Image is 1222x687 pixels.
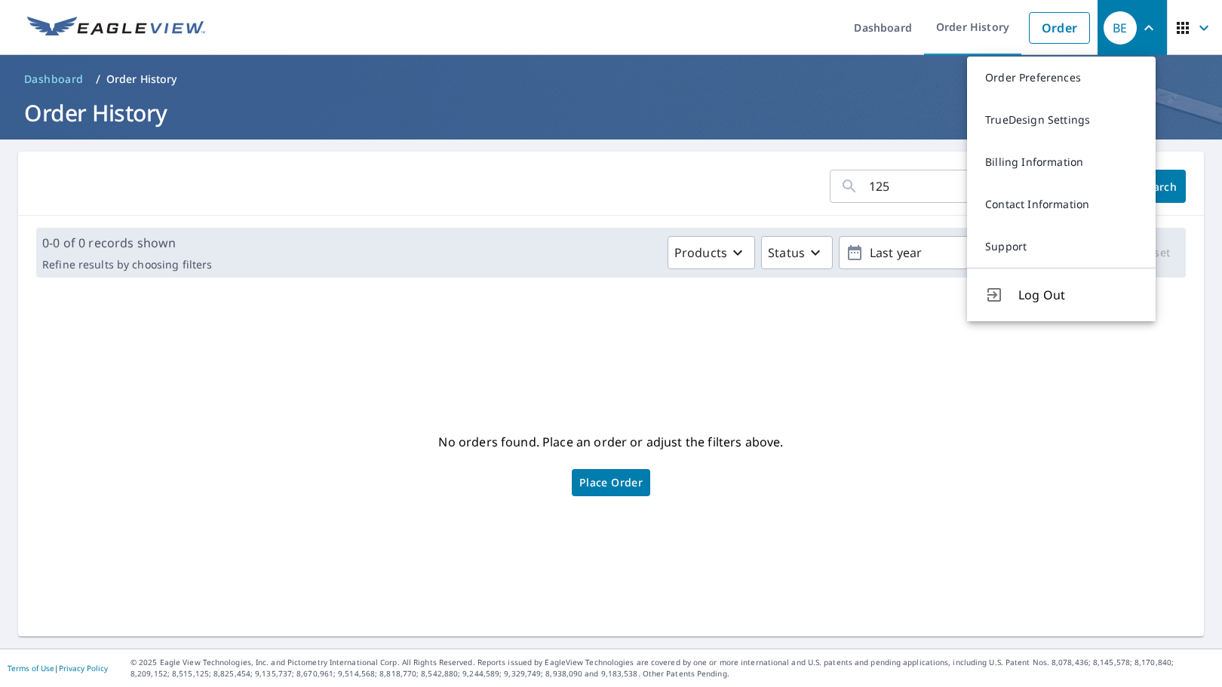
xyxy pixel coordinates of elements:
[668,236,755,269] button: Products
[1029,12,1090,44] a: Order
[24,72,84,87] span: Dashboard
[864,240,1040,266] p: Last year
[967,141,1156,183] a: Billing Information
[572,469,650,496] a: Place Order
[1131,170,1186,203] button: Search
[27,17,205,39] img: EV Logo
[761,236,833,269] button: Status
[869,165,1091,207] input: Address, Report #, Claim ID, etc.
[768,244,805,262] p: Status
[96,70,100,88] li: /
[839,236,1065,269] button: Last year
[967,183,1156,225] a: Contact Information
[967,268,1156,321] button: Log Out
[130,657,1214,679] p: © 2025 Eagle View Technologies, Inc. and Pictometry International Corp. All Rights Reserved. Repo...
[8,663,54,673] a: Terms of Use
[18,67,1204,91] nav: breadcrumb
[438,430,783,454] p: No orders found. Place an order or adjust the filters above.
[18,67,90,91] a: Dashboard
[967,57,1156,99] a: Order Preferences
[967,225,1156,268] a: Support
[106,72,177,87] p: Order History
[42,234,212,252] p: 0-0 of 0 records shown
[1144,179,1174,194] span: Search
[579,479,643,486] span: Place Order
[674,244,727,262] p: Products
[1018,286,1138,304] span: Log Out
[18,97,1204,128] h1: Order History
[8,664,108,673] p: |
[967,99,1156,141] a: TrueDesign Settings
[59,663,108,673] a: Privacy Policy
[1104,11,1137,44] div: BE
[42,258,212,271] p: Refine results by choosing filters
